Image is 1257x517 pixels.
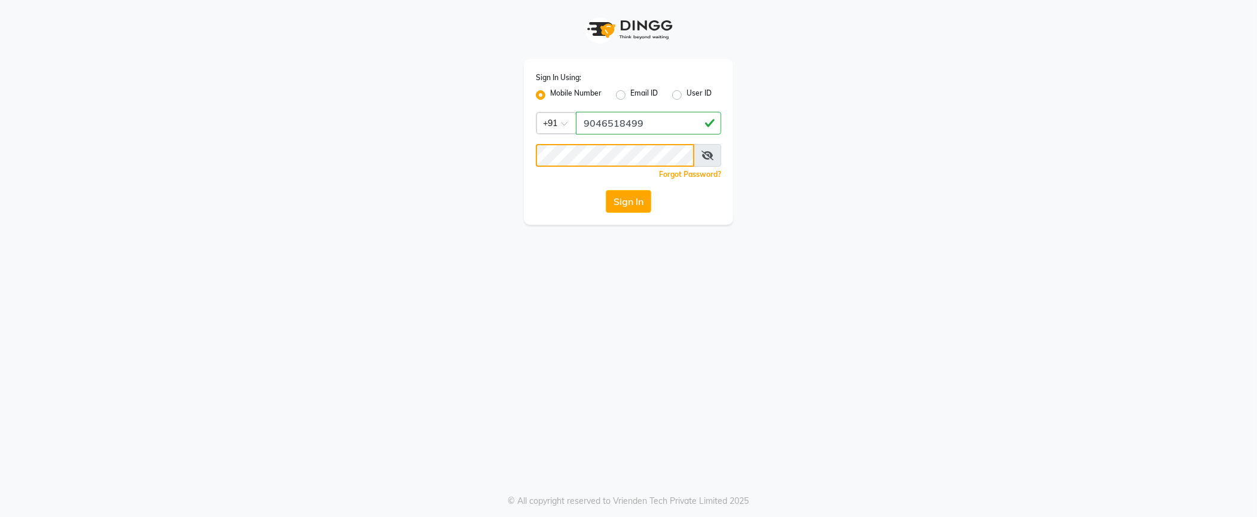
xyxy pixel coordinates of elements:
input: Username [536,144,694,167]
label: Email ID [630,88,658,102]
a: Forgot Password? [659,170,721,179]
label: Sign In Using: [536,72,581,83]
input: Username [576,112,721,134]
label: Mobile Number [550,88,602,102]
img: logo1.svg [581,12,676,47]
label: User ID [687,88,712,102]
button: Sign In [606,190,651,213]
